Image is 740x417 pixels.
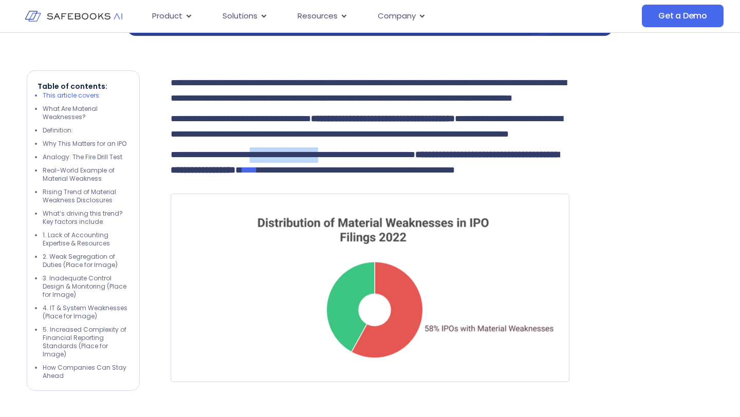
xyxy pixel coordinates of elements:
li: Rising Trend of Material Weakness Disclosures [43,188,129,204]
li: 4. IT & System Weaknesses (Place for Image) [43,304,129,320]
span: Resources [298,10,338,22]
li: Definition: [43,126,129,135]
li: 5. Increased Complexity of Financial Reporting Standards (Place for Image) [43,326,129,358]
div: Menu Toggle [144,6,563,26]
a: Get a Demo [642,5,724,27]
li: Real-World Example of Material Weakness [43,166,129,183]
span: Product [152,10,182,22]
li: 1. Lack of Accounting Expertise & Resources [43,231,129,248]
li: 2. Weak Segregation of Duties (Place for Image) [43,253,129,269]
span: Solutions [223,10,257,22]
span: Company [378,10,416,22]
li: What’s driving this trend? Key factors include: [43,210,129,226]
li: What Are Material Weaknesses? [43,105,129,121]
li: 3. Inadequate Control Design & Monitoring (Place for Image) [43,274,129,299]
nav: Menu [144,6,563,26]
li: Why This Matters for an IPO [43,140,129,148]
li: This article covers: [43,91,129,100]
p: Table of contents: [38,81,129,91]
span: Get a Demo [658,11,707,21]
li: How Companies Can Stay Ahead [43,364,129,380]
li: Analogy: The Fire Drill Test [43,153,129,161]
